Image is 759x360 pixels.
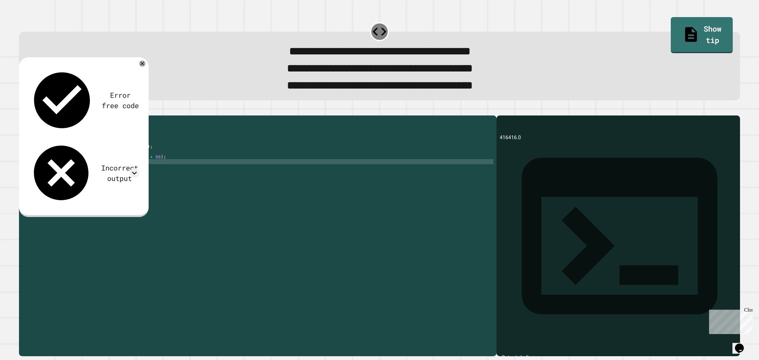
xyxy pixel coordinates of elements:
a: Show tip [671,17,733,53]
iframe: chat widget [707,307,753,334]
div: Incorrect output [100,163,139,183]
iframe: chat widget [732,335,753,354]
div: 416416.0 [500,134,737,356]
div: Chat with us now!Close [3,3,44,40]
div: Error free code [102,90,139,111]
